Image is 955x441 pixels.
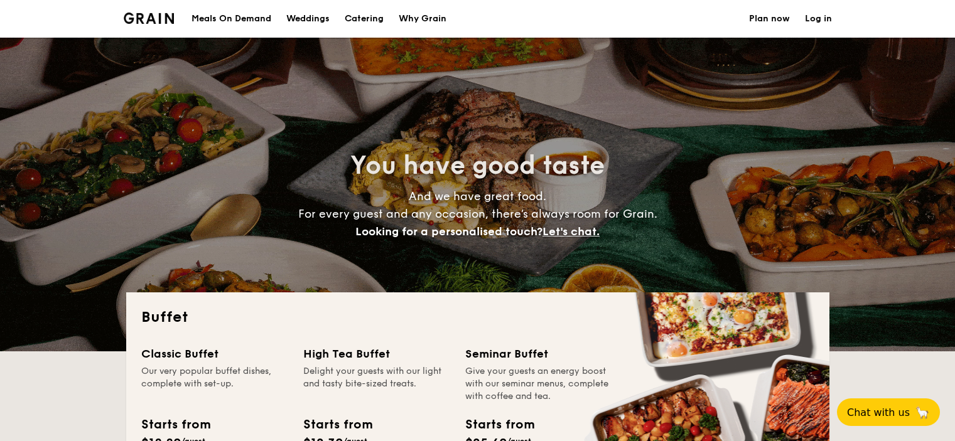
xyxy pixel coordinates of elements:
[303,415,372,434] div: Starts from
[124,13,175,24] img: Grain
[303,345,450,363] div: High Tea Buffet
[915,405,930,420] span: 🦙
[141,307,814,327] h2: Buffet
[124,13,175,24] a: Logotype
[355,225,542,238] span: Looking for a personalised touch?
[542,225,600,238] span: Let's chat.
[141,345,288,363] div: Classic Buffet
[837,398,940,426] button: Chat with us🦙
[465,345,612,363] div: Seminar Buffet
[303,365,450,405] div: Delight your guests with our light and tasty bite-sized treats.
[298,189,657,238] span: And we have great food. For every guest and any occasion, there’s always room for Grain.
[847,406,910,418] span: Chat with us
[141,365,288,405] div: Our very popular buffet dishes, complete with set-up.
[141,415,210,434] div: Starts from
[465,415,534,434] div: Starts from
[350,151,605,181] span: You have good taste
[465,365,612,405] div: Give your guests an energy boost with our seminar menus, complete with coffee and tea.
